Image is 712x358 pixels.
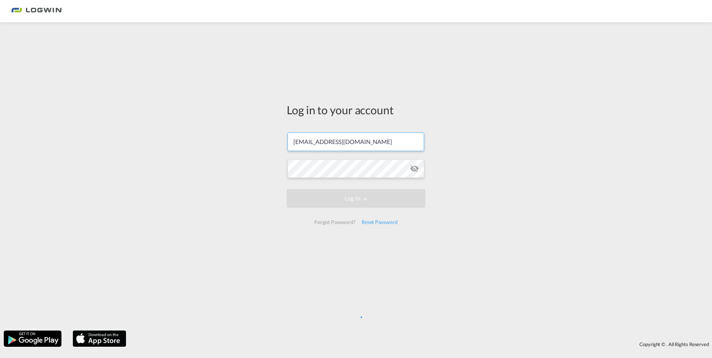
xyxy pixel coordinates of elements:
[3,330,62,348] img: google.png
[287,132,424,151] input: Enter email/phone number
[359,215,401,229] div: Reset Password
[11,3,61,20] img: 2761ae10d95411efa20a1f5e0282d2d7.png
[410,164,419,173] md-icon: icon-eye-off
[287,102,425,118] div: Log in to your account
[72,330,127,348] img: apple.png
[287,189,425,208] button: LOGIN
[311,215,358,229] div: Forgot Password?
[130,338,712,351] div: Copyright © . All Rights Reserved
